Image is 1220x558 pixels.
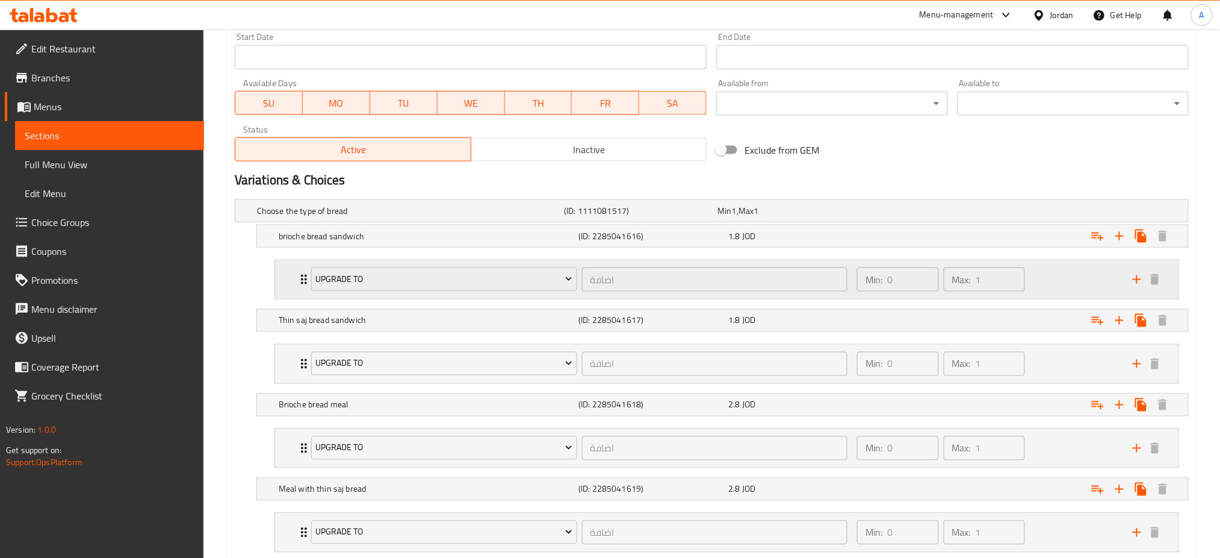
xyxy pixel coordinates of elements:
span: TH [510,95,568,112]
a: Promotions [5,266,204,295]
button: SA [639,91,707,115]
div: Expand [275,260,1178,299]
button: TH [505,91,572,115]
a: Edit Restaurant [5,34,204,63]
button: Delete Brioche bread meal [1152,394,1174,416]
span: Max [739,203,754,219]
span: Upgrade To [315,525,572,540]
span: Edit Restaurant [31,42,194,56]
button: FR [572,91,639,115]
span: 2.8 [728,397,740,413]
p: Min: [865,272,882,287]
a: Menu disclaimer [5,295,204,324]
div: Expand [257,225,1188,247]
span: Branches [31,71,194,85]
span: JOD [742,481,755,497]
span: Coupons [31,244,194,259]
button: add [1128,355,1146,373]
span: Promotions [31,273,194,287]
button: delete [1146,439,1164,457]
button: Add choice group [1087,225,1109,247]
button: Add new choice [1109,310,1130,331]
h2: Variations & Choices [235,171,1189,189]
a: Sections [15,121,204,150]
span: JOD [742,313,755,328]
h5: Meal with thin saj bread [279,483,574,495]
div: Expand [257,310,1188,331]
span: Upgrade To [315,272,572,287]
button: MO [303,91,370,115]
h5: (ID: 2285041619) [578,483,723,495]
h5: (ID: 2285041617) [578,315,723,327]
button: Add choice group [1087,478,1109,500]
p: Min: [865,357,882,371]
button: WE [438,91,505,115]
span: A [1200,8,1204,22]
span: Grocery Checklist [31,389,194,403]
div: Expand [275,513,1178,552]
a: Full Menu View [15,150,204,179]
button: delete [1146,524,1164,542]
button: Add choice group [1087,310,1109,331]
a: Branches [5,63,204,92]
span: MO [308,95,365,112]
div: Jordan [1050,8,1074,22]
h5: brioche bread sandwich [279,230,574,242]
p: Min: [865,441,882,456]
span: TU [375,95,433,112]
span: Upgrade To [315,356,572,371]
span: Exclude from GEM [745,143,819,157]
p: Max: [952,272,971,287]
button: Add choice group [1087,394,1109,416]
span: Menu disclaimer [31,302,194,316]
button: Upgrade To [311,352,577,376]
div: , [717,205,866,217]
a: Support.OpsPlatform [6,454,82,470]
button: Clone new choice [1130,225,1152,247]
span: SA [644,95,702,112]
button: Delete brioche bread sandwich [1152,225,1174,247]
p: Max: [952,357,971,371]
button: Inactive [471,137,707,161]
span: 1.8 [728,228,740,244]
span: Coverage Report [31,360,194,374]
div: ​ [958,92,1189,116]
span: Choice Groups [31,215,194,230]
p: Min: [865,525,882,540]
li: Expand [265,508,1189,557]
span: 1.8 [728,313,740,328]
span: Min [717,203,731,219]
button: Delete Meal with thin saj bread [1152,478,1174,500]
h5: Choose the type of bread [257,205,559,217]
span: Version: [6,422,36,437]
button: add [1128,271,1146,289]
a: Choice Groups [5,208,204,237]
button: Upgrade To [311,521,577,545]
span: Inactive [476,141,702,158]
button: Delete Thin saj bread sandwich [1152,310,1174,331]
a: Coupons [5,237,204,266]
a: Menus [5,92,204,121]
button: delete [1146,271,1164,289]
li: Expand [265,255,1189,304]
span: SU [240,95,298,112]
span: 1 [732,203,737,219]
span: FR [577,95,634,112]
div: Expand [275,429,1178,468]
span: Upsell [31,331,194,345]
p: Max: [952,441,971,456]
a: Edit Menu [15,179,204,208]
button: Upgrade To [311,268,577,292]
h5: Thin saj bread sandwich [279,315,574,327]
span: JOD [742,397,755,413]
div: Menu-management [920,8,994,22]
span: Full Menu View [25,157,194,172]
button: add [1128,524,1146,542]
span: 1 [754,203,759,219]
span: WE [442,95,500,112]
button: TU [370,91,438,115]
li: Expand [265,424,1189,473]
button: SU [235,91,303,115]
span: Edit Menu [25,186,194,201]
span: Get support on: [6,442,61,458]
